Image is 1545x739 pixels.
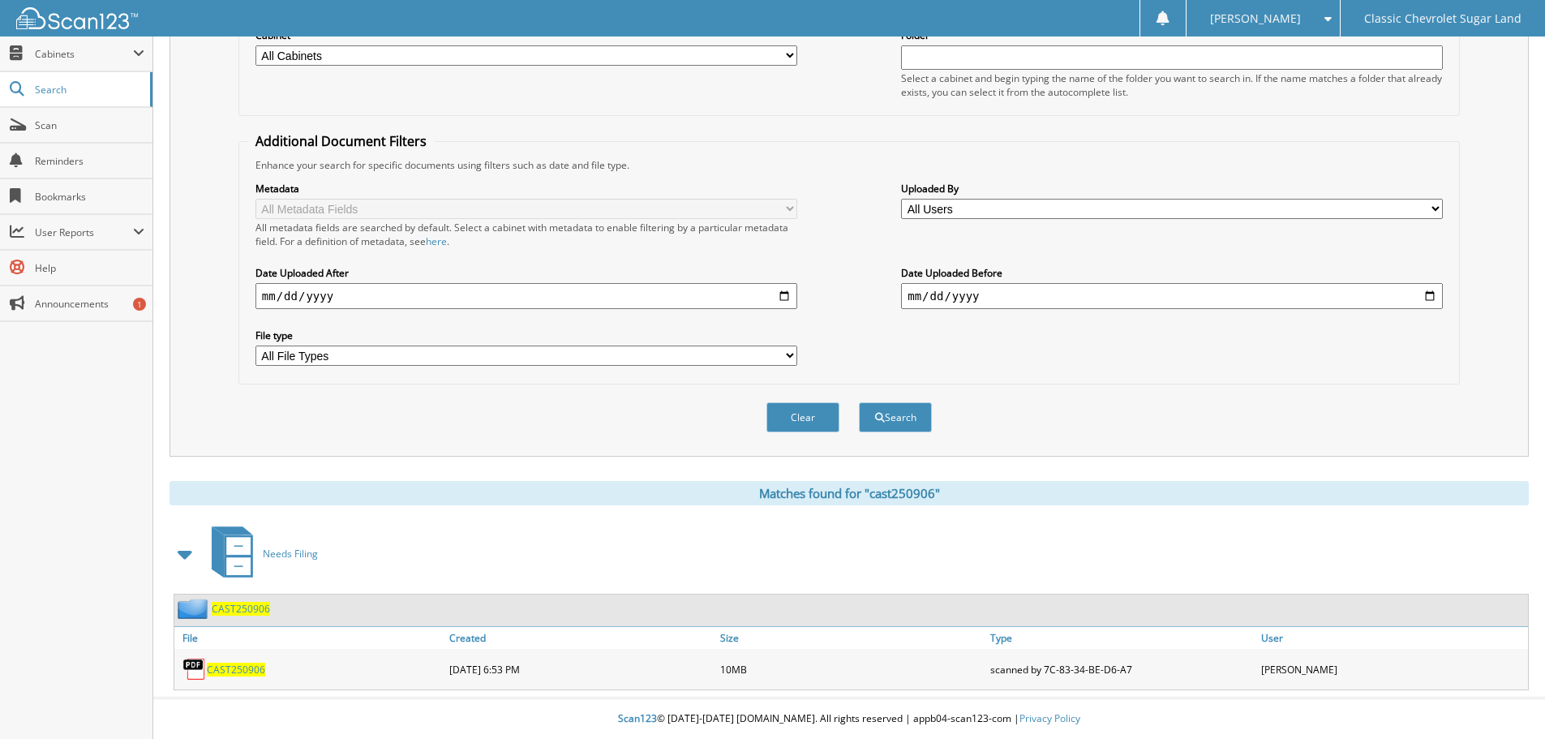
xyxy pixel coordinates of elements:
a: Created [445,627,716,649]
div: 10MB [716,653,987,685]
span: Scan123 [618,711,657,725]
a: Type [986,627,1257,649]
span: Reminders [35,154,144,168]
span: Bookmarks [35,190,144,204]
div: [DATE] 6:53 PM [445,653,716,685]
div: 1 [133,298,146,311]
a: CAST250906 [212,602,270,616]
span: Classic Chevrolet Sugar Land [1364,14,1521,24]
div: [PERSON_NAME] [1257,653,1528,685]
legend: Additional Document Filters [247,132,435,150]
img: folder2.png [178,599,212,619]
label: Uploaded By [901,182,1443,195]
span: [PERSON_NAME] [1210,14,1301,24]
label: Metadata [255,182,797,195]
div: scanned by 7C-83-34-BE-D6-A7 [986,653,1257,685]
label: File type [255,329,797,342]
div: Enhance your search for specific documents using filters such as date and file type. [247,158,1451,172]
a: Needs Filing [202,522,318,586]
img: scan123-logo-white.svg [16,7,138,29]
button: Clear [766,402,839,432]
span: Needs Filing [263,547,318,561]
a: Size [716,627,987,649]
div: Select a cabinet and begin typing the name of the folder you want to search in. If the name match... [901,71,1443,99]
div: Matches found for "cast250906" [170,481,1529,505]
a: File [174,627,445,649]
span: Scan [35,118,144,132]
div: All metadata fields are searched by default. Select a cabinet with metadata to enable filtering b... [255,221,797,248]
input: start [255,283,797,309]
span: Search [35,83,142,97]
span: Announcements [35,297,144,311]
input: end [901,283,1443,309]
span: Help [35,261,144,275]
button: Search [859,402,932,432]
a: User [1257,627,1528,649]
span: User Reports [35,226,133,239]
label: Date Uploaded After [255,266,797,280]
a: CAST250906 [207,663,265,677]
a: Privacy Policy [1019,711,1080,725]
img: PDF.png [182,657,207,681]
span: Cabinets [35,47,133,61]
label: Date Uploaded Before [901,266,1443,280]
div: © [DATE]-[DATE] [DOMAIN_NAME]. All rights reserved | appb04-scan123-com | [153,699,1545,739]
a: here [426,234,447,248]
